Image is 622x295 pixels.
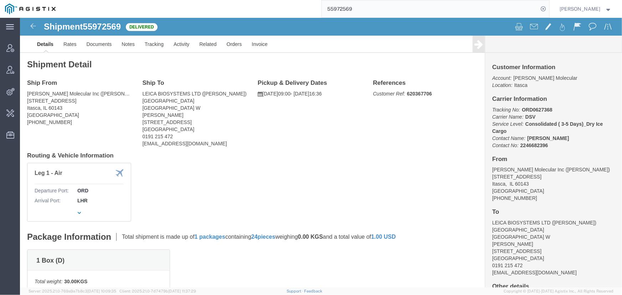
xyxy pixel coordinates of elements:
[5,4,56,14] img: logo
[29,289,116,293] span: Server: 2025.21.0-769a9a7b8c3
[560,5,612,13] button: [PERSON_NAME]
[168,289,196,293] span: [DATE] 11:37:29
[504,288,613,294] span: Copyright © [DATE]-[DATE] Agistix Inc., All Rights Reserved
[287,289,304,293] a: Support
[322,0,539,17] input: Search for shipment number, reference number
[304,289,323,293] a: Feedback
[20,18,622,288] iframe: FS Legacy Container
[119,289,196,293] span: Client: 2025.21.0-7d7479b
[560,5,601,13] span: Jenneffer Jahraus
[87,289,116,293] span: [DATE] 10:09:35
